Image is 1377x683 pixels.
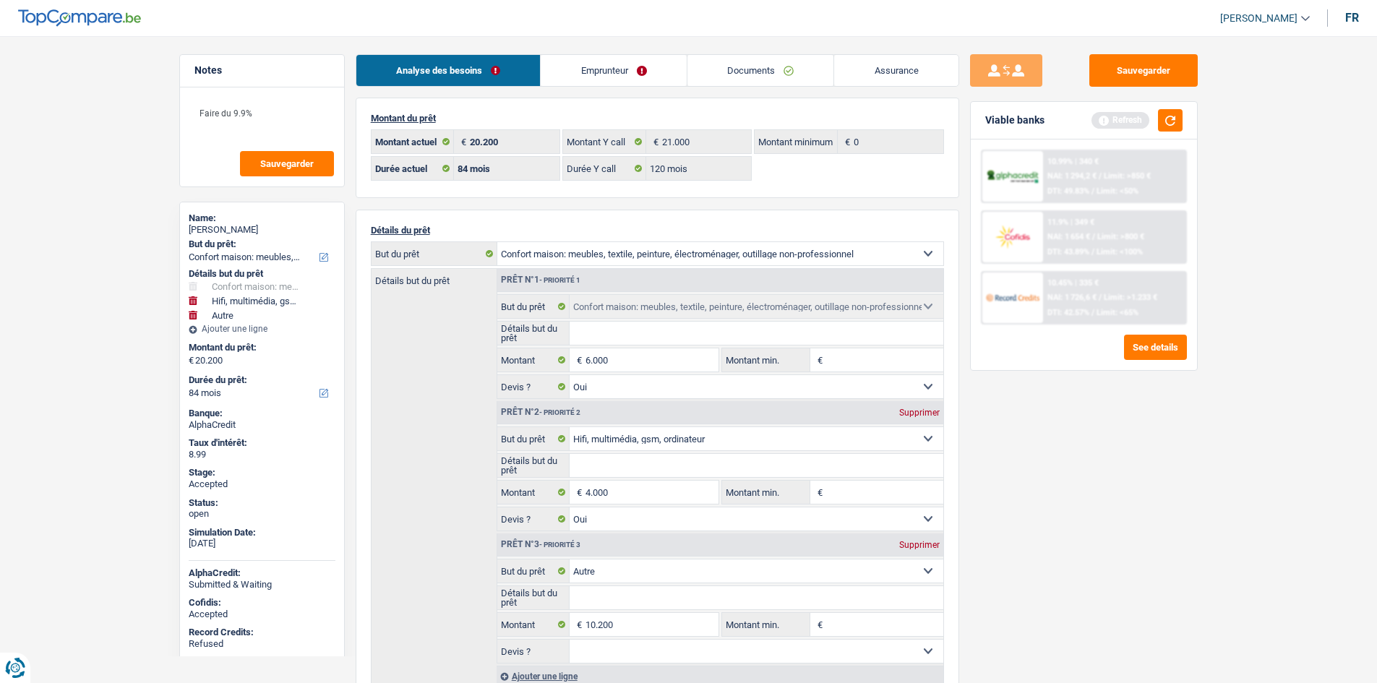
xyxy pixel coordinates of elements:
button: See details [1124,335,1187,360]
span: Sauvegarder [260,159,314,168]
p: Détails du prêt [371,225,944,236]
div: [DATE] [189,538,335,549]
div: Refresh [1091,112,1149,128]
div: Supprimer [896,541,943,549]
span: Limit: <100% [1097,247,1143,257]
label: Durée du prêt: [189,374,333,386]
label: Devis ? [497,375,570,398]
label: Devis ? [497,640,570,663]
span: Limit: <50% [1097,186,1138,196]
span: / [1099,171,1102,181]
div: Viable banks [985,114,1044,126]
span: DTI: 49.83% [1047,186,1089,196]
span: € [189,355,194,366]
span: € [454,130,470,153]
span: € [810,348,826,371]
div: Stage: [189,467,335,478]
span: DTI: 42.57% [1047,308,1089,317]
div: open [189,508,335,520]
span: NAI: 1 726,6 € [1047,293,1097,302]
a: Analyse des besoins [356,55,541,86]
label: Détails but du prêt [497,586,570,609]
div: Prêt n°3 [497,540,584,549]
div: Cofidis: [189,597,335,609]
a: Documents [687,55,834,86]
label: Montant min. [722,481,810,504]
label: Détails but du prêt [497,454,570,477]
img: AlphaCredit [986,168,1039,185]
div: Prêt n°2 [497,408,584,417]
label: But du prêt [372,242,497,265]
span: [PERSON_NAME] [1220,12,1297,25]
span: € [838,130,854,153]
label: Montant minimum [755,130,838,153]
div: AlphaCredit [189,419,335,431]
div: Ajouter une ligne [189,324,335,334]
h5: Notes [194,64,330,77]
div: Supprimer [896,408,943,417]
label: Devis ? [497,507,570,530]
img: TopCompare Logo [18,9,141,27]
span: € [810,481,826,504]
div: AlphaCredit: [189,567,335,579]
span: Limit: >1.233 € [1104,293,1157,302]
img: Record Credits [986,284,1039,311]
div: Refused [189,638,335,650]
label: Montant min. [722,613,810,636]
span: Limit: >800 € [1097,232,1144,241]
span: / [1091,308,1094,317]
div: fr [1345,11,1359,25]
span: - Priorité 2 [539,408,580,416]
div: Accepted [189,609,335,620]
div: Prêt n°1 [497,275,584,285]
span: / [1092,232,1095,241]
span: € [646,130,662,153]
div: Banque: [189,408,335,419]
div: Status: [189,497,335,509]
span: NAI: 1 654 € [1047,232,1090,241]
label: Montant min. [722,348,810,371]
span: Limit: <65% [1097,308,1138,317]
a: Assurance [834,55,958,86]
div: 11.9% | 349 € [1047,218,1094,227]
span: DTI: 43.89% [1047,247,1089,257]
a: Emprunteur [541,55,687,86]
span: € [570,481,585,504]
span: € [570,348,585,371]
div: Taux d'intérêt: [189,437,335,449]
div: 10.45% | 335 € [1047,278,1099,288]
a: [PERSON_NAME] [1209,7,1310,30]
label: Montant actuel [372,130,455,153]
label: But du prêt [497,295,570,318]
button: Sauvegarder [1089,54,1198,87]
div: Name: [189,212,335,224]
div: [PERSON_NAME] [189,224,335,236]
div: Record Credits: [189,627,335,638]
span: Limit: >850 € [1104,171,1151,181]
div: Simulation Date: [189,527,335,538]
label: Montant du prêt: [189,342,333,353]
span: - Priorité 3 [539,541,580,549]
span: / [1091,247,1094,257]
span: € [810,613,826,636]
label: But du prêt [497,559,570,583]
p: Montant du prêt [371,113,944,124]
button: Sauvegarder [240,151,334,176]
span: - Priorité 1 [539,276,580,284]
div: Submitted & Waiting [189,579,335,590]
span: NAI: 1 294,2 € [1047,171,1097,181]
label: Durée actuel [372,157,455,180]
div: Détails but du prêt [189,268,335,280]
label: Détails but du prêt [497,322,570,345]
div: 10.99% | 340 € [1047,157,1099,166]
label: But du prêt: [189,239,333,250]
label: Montant Y call [563,130,646,153]
label: Détails but du prêt [372,269,497,285]
span: / [1099,293,1102,302]
label: Montant [497,481,570,504]
label: But du prêt [497,427,570,450]
label: Montant [497,348,570,371]
label: Montant [497,613,570,636]
label: Durée Y call [563,157,646,180]
span: / [1091,186,1094,196]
